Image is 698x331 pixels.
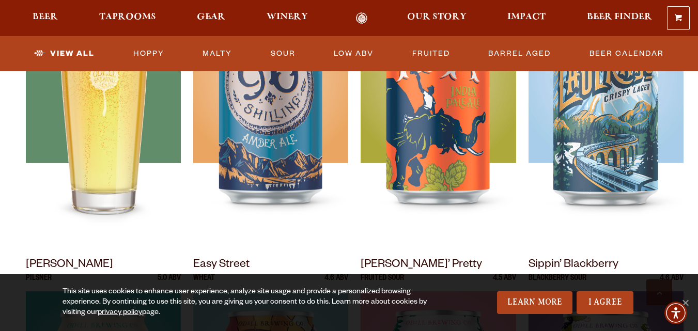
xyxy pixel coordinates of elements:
p: Sippin’ Blackberry [529,256,684,275]
p: [PERSON_NAME]’ Pretty [361,256,516,275]
a: Beer Finder [580,12,659,24]
span: Impact [507,13,546,21]
a: Taprooms [92,12,163,24]
a: privacy policy [98,309,142,317]
a: Beer Calendar [585,42,668,66]
a: Fruited [408,42,454,66]
a: Odell Home [343,12,381,24]
a: Learn More [497,291,573,314]
span: Winery [267,13,308,21]
a: View All [30,42,99,66]
p: [PERSON_NAME] [26,256,181,275]
span: Our Story [407,13,467,21]
a: Winery [260,12,315,24]
a: Impact [501,12,552,24]
div: Accessibility Menu [664,302,687,324]
span: Beer Finder [587,13,652,21]
p: Easy Street [193,256,348,275]
a: Hoppy [129,42,168,66]
a: Beer [26,12,65,24]
a: Our Story [400,12,473,24]
a: Low ABV [330,42,378,66]
span: Taprooms [99,13,156,21]
a: Barrel Aged [484,42,555,66]
span: Beer [33,13,58,21]
a: Malty [198,42,236,66]
a: I Agree [577,291,633,314]
span: Gear [197,13,225,21]
div: This site uses cookies to enhance user experience, analyze site usage and provide a personalized ... [63,287,451,318]
a: Gear [190,12,232,24]
a: Sour [267,42,300,66]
